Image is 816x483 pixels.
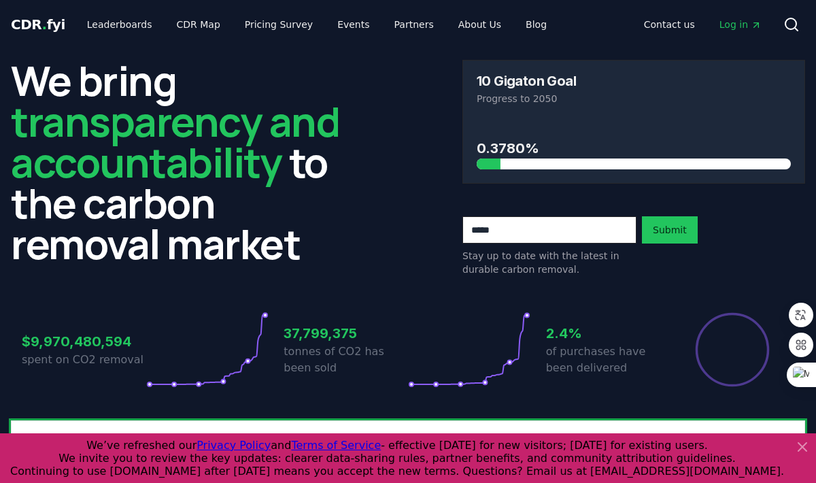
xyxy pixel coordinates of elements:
a: Pricing Survey [234,12,324,37]
p: Progress to 2050 [477,92,791,105]
a: Contact us [633,12,706,37]
p: tonnes of CO2 has been sold [284,344,408,376]
button: Submit [642,216,698,244]
span: transparency and accountability [11,93,339,190]
a: Events [326,12,380,37]
nav: Main [633,12,772,37]
p: Stay up to date with the latest in durable carbon removal. [462,249,636,276]
p: spent on CO2 removal [22,352,146,368]
a: Leaderboards [76,12,163,37]
a: CDR.fyi [11,15,65,34]
a: CDR Map [166,12,231,37]
h3: 2.4% [546,323,670,344]
h3: 37,799,375 [284,323,408,344]
span: CDR fyi [11,16,65,33]
span: Log in [719,18,762,31]
div: Percentage of sales delivered [694,312,770,388]
h3: 0.3780% [477,138,791,159]
a: Partners [384,12,445,37]
h3: 10 Gigaton Goal [477,74,576,88]
a: Blog [515,12,558,37]
nav: Main [76,12,558,37]
a: About Us [447,12,512,37]
h2: We bring to the carbon removal market [11,60,354,264]
a: Log in [709,12,772,37]
h3: $9,970,480,594 [22,331,146,352]
span: . [42,16,47,33]
p: of purchases have been delivered [546,344,670,376]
